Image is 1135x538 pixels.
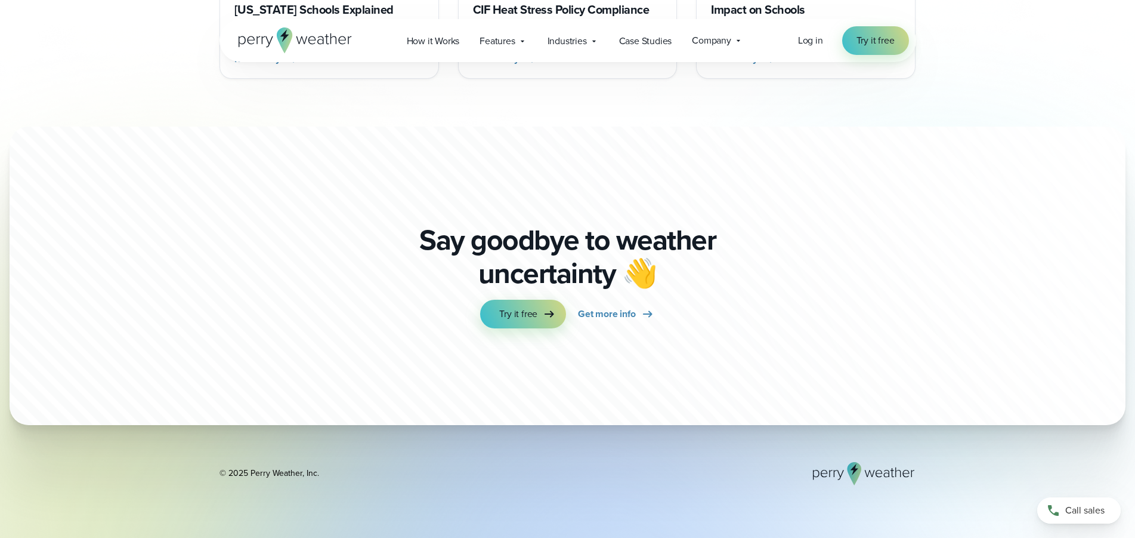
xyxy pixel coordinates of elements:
a: Try it free [480,300,566,328]
span: Try it free [856,33,895,48]
p: Say goodbye to weather uncertainty 👋 [415,223,720,290]
a: Try it free [842,26,909,55]
a: How it Works [397,29,470,53]
span: Features [480,34,515,48]
span: Industries [548,34,587,48]
span: Log in [798,33,823,47]
span: Try it free [499,307,537,321]
a: Log in [798,33,823,48]
span: Case Studies [619,34,672,48]
a: Get more info [578,300,654,328]
a: Case Studies [609,29,682,53]
span: Get more info [578,307,635,321]
span: Call sales [1065,503,1105,518]
div: © 2025 Perry Weather, Inc. [219,468,319,479]
span: Company [692,33,731,48]
span: How it Works [407,34,460,48]
a: Call sales [1037,497,1121,524]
